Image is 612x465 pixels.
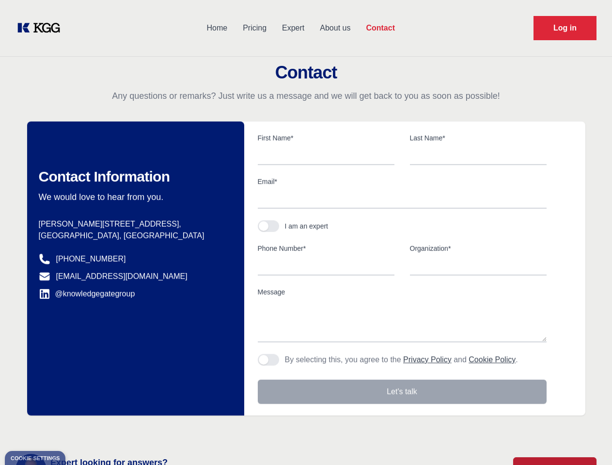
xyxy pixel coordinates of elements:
p: [PERSON_NAME][STREET_ADDRESS], [39,218,229,230]
p: We would love to hear from you. [39,191,229,203]
div: Cookie settings [11,456,60,461]
a: Pricing [235,15,274,41]
a: About us [312,15,358,41]
a: Privacy Policy [403,356,452,364]
iframe: Chat Widget [564,418,612,465]
p: Any questions or remarks? Just write us a message and we will get back to you as soon as possible! [12,90,600,102]
a: Expert [274,15,312,41]
label: First Name* [258,133,394,143]
button: Let's talk [258,380,547,404]
p: By selecting this, you agree to the and . [285,354,518,366]
label: Message [258,287,547,297]
a: Request Demo [534,16,596,40]
a: @knowledgegategroup [39,288,135,300]
a: [PHONE_NUMBER] [56,253,126,265]
a: Home [199,15,235,41]
a: [EMAIL_ADDRESS][DOMAIN_NAME] [56,271,188,282]
label: Phone Number* [258,244,394,253]
label: Organization* [410,244,547,253]
a: KOL Knowledge Platform: Talk to Key External Experts (KEE) [16,20,68,36]
h2: Contact [12,63,600,82]
label: Last Name* [410,133,547,143]
a: Cookie Policy [469,356,516,364]
a: Contact [358,15,403,41]
h2: Contact Information [39,168,229,186]
label: Email* [258,177,547,186]
p: [GEOGRAPHIC_DATA], [GEOGRAPHIC_DATA] [39,230,229,242]
div: I am an expert [285,221,329,231]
